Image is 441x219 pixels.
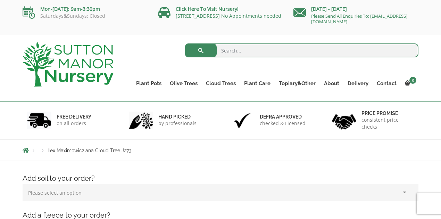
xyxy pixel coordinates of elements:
a: 0 [401,79,418,88]
input: Search... [185,43,419,57]
p: on all orders [57,120,91,127]
p: consistent price checks [361,116,414,130]
a: [STREET_ADDRESS] No Appointments needed [176,13,281,19]
h6: hand picked [158,114,197,120]
h6: Defra approved [260,114,306,120]
a: Topiary&Other [275,79,320,88]
p: [DATE] - [DATE] [293,5,418,13]
a: Click Here To Visit Nursery! [176,6,239,12]
h6: Price promise [361,110,414,116]
a: Delivery [343,79,373,88]
a: Cloud Trees [202,79,240,88]
span: Ilex Maximowicziana Cloud Tree J273 [48,148,131,153]
a: Contact [373,79,401,88]
img: 2.jpg [129,112,153,129]
img: 1.jpg [27,112,51,129]
a: About [320,79,343,88]
img: 3.jpg [230,112,255,129]
a: Olive Trees [166,79,202,88]
p: Mon-[DATE]: 9am-3:30pm [23,5,148,13]
span: 0 [409,77,416,84]
p: Saturdays&Sundays: Closed [23,13,148,19]
nav: Breadcrumbs [23,147,418,153]
a: Plant Care [240,79,275,88]
img: logo [23,42,114,87]
h4: Add soil to your order? [17,173,424,184]
p: checked & Licensed [260,120,306,127]
h6: FREE DELIVERY [57,114,91,120]
p: by professionals [158,120,197,127]
a: Please Send All Enquiries To: [EMAIL_ADDRESS][DOMAIN_NAME] [311,13,407,25]
img: 4.jpg [332,110,356,131]
a: Plant Pots [132,79,166,88]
